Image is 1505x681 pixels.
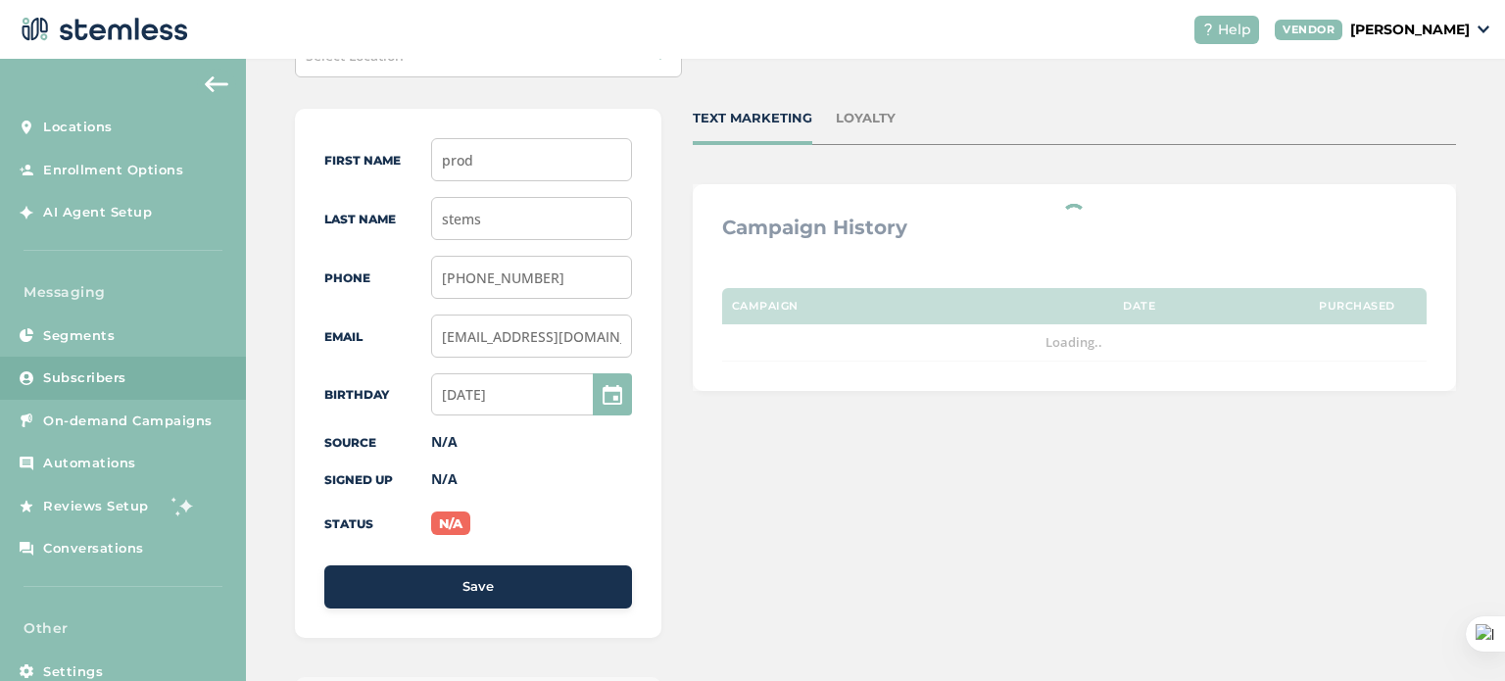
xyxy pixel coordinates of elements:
[164,486,203,525] img: glitter-stars-b7820f95.gif
[324,329,363,344] label: Email
[43,368,126,388] span: Subscribers
[43,497,149,516] span: Reviews Setup
[1275,20,1342,40] div: VENDOR
[1407,587,1505,681] iframe: Chat Widget
[324,472,393,487] label: Signed up
[324,435,376,450] label: Source
[431,373,632,415] input: MM/DD/YYYY
[43,326,115,346] span: Segments
[43,203,152,222] span: AI Agent Setup
[431,469,458,488] label: N/A
[324,212,396,226] label: Last Name
[324,516,373,531] label: Status
[43,118,113,137] span: Locations
[1218,20,1251,40] span: Help
[1350,20,1470,40] p: [PERSON_NAME]
[324,565,632,608] button: Save
[43,412,213,431] span: On-demand Campaigns
[43,539,144,559] span: Conversations
[324,270,370,285] label: Phone
[324,153,401,168] label: First Name
[16,10,188,49] img: logo-dark-0685b13c.svg
[43,454,136,473] span: Automations
[462,577,494,597] span: Save
[43,161,183,180] span: Enrollment Options
[431,432,458,451] label: N/A
[205,76,228,92] img: icon-arrow-back-accent-c549486e.svg
[324,387,389,402] label: Birthday
[693,109,812,128] div: TEXT MARKETING
[1202,24,1214,35] img: icon-help-white-03924b79.svg
[431,511,470,535] label: N/A
[1478,25,1489,33] img: icon_down-arrow-small-66adaf34.svg
[836,109,896,128] div: LOYALTY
